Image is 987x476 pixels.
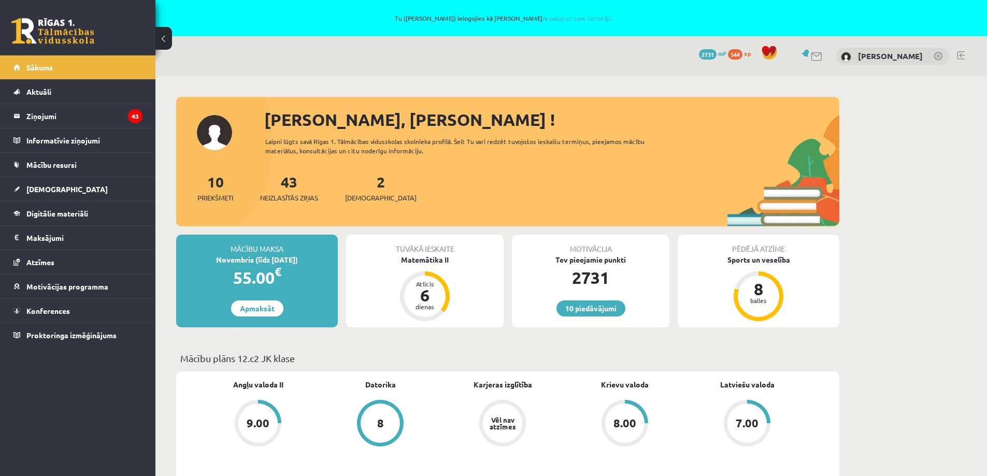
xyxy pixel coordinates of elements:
span: Priekšmeti [197,193,233,203]
a: Aktuāli [13,80,142,104]
a: Atzīmes [13,250,142,274]
a: 10 piedāvājumi [556,300,625,316]
a: 544 xp [728,49,756,57]
a: Proktoringa izmēģinājums [13,323,142,347]
div: balles [743,297,774,304]
a: Rīgas 1. Tālmācības vidusskola [11,18,94,44]
a: 2[DEMOGRAPHIC_DATA] [345,172,417,203]
p: Mācību plāns 12.c2 JK klase [180,351,835,365]
div: 9.00 [247,417,269,429]
a: Angļu valoda II [233,379,283,390]
span: mP [718,49,726,57]
div: [PERSON_NAME], [PERSON_NAME] ! [264,107,839,132]
a: 43Neizlasītās ziņas [260,172,318,203]
span: Digitālie materiāli [26,209,88,218]
a: 7.00 [686,400,808,449]
a: Informatīvie ziņojumi [13,128,142,152]
span: Aktuāli [26,87,51,96]
a: Motivācijas programma [13,275,142,298]
legend: Maksājumi [26,226,142,250]
div: dienas [409,304,440,310]
span: € [275,264,281,279]
i: 43 [128,109,142,123]
a: Datorika [365,379,396,390]
div: 8 [377,417,384,429]
div: Sports un veselība [678,254,839,265]
span: Tu ([PERSON_NAME]) ielogojies kā [PERSON_NAME] [119,15,889,21]
a: Mācību resursi [13,153,142,177]
div: Atlicis [409,281,440,287]
div: 8.00 [613,417,636,429]
span: [DEMOGRAPHIC_DATA] [26,184,108,194]
a: 8.00 [564,400,686,449]
span: 2731 [699,49,717,60]
a: Sports un veselība 8 balles [678,254,839,323]
span: Proktoringa izmēģinājums [26,330,117,340]
div: 6 [409,287,440,304]
a: Ziņojumi43 [13,104,142,128]
div: Laipni lūgts savā Rīgas 1. Tālmācības vidusskolas skolnieka profilā. Šeit Tu vari redzēt tuvojošo... [265,137,663,155]
a: 8 [319,400,441,449]
span: Mācību resursi [26,160,77,169]
span: [DEMOGRAPHIC_DATA] [345,193,417,203]
div: Tev pieejamie punkti [512,254,669,265]
div: 8 [743,281,774,297]
legend: Informatīvie ziņojumi [26,128,142,152]
div: Matemātika II [346,254,504,265]
a: Sākums [13,55,142,79]
div: Vēl nav atzīmes [488,416,517,430]
a: 9.00 [197,400,319,449]
a: Maksājumi [13,226,142,250]
a: Krievu valoda [601,379,649,390]
a: Vēl nav atzīmes [441,400,564,449]
div: 2731 [512,265,669,290]
div: Motivācija [512,235,669,254]
a: Latviešu valoda [720,379,775,390]
a: 2731 mP [699,49,726,57]
a: [PERSON_NAME] [858,51,923,61]
span: xp [744,49,751,57]
div: 7.00 [736,417,759,429]
a: Atpakaļ uz savu lietotāju [542,14,612,22]
div: Pēdējā atzīme [678,235,839,254]
span: Motivācijas programma [26,282,108,291]
div: Mācību maksa [176,235,338,254]
span: Sākums [26,63,53,72]
div: Novembris (līdz [DATE]) [176,254,338,265]
span: Atzīmes [26,257,54,267]
a: Karjeras izglītība [474,379,532,390]
a: Digitālie materiāli [13,201,142,225]
span: 544 [728,49,742,60]
a: Matemātika II Atlicis 6 dienas [346,254,504,323]
legend: Ziņojumi [26,104,142,128]
a: [DEMOGRAPHIC_DATA] [13,177,142,201]
div: Tuvākā ieskaite [346,235,504,254]
img: Kristīne Ozola [841,52,851,62]
div: 55.00 [176,265,338,290]
span: Neizlasītās ziņas [260,193,318,203]
a: 10Priekšmeti [197,172,233,203]
a: Apmaksāt [231,300,283,316]
span: Konferences [26,306,70,315]
a: Konferences [13,299,142,323]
